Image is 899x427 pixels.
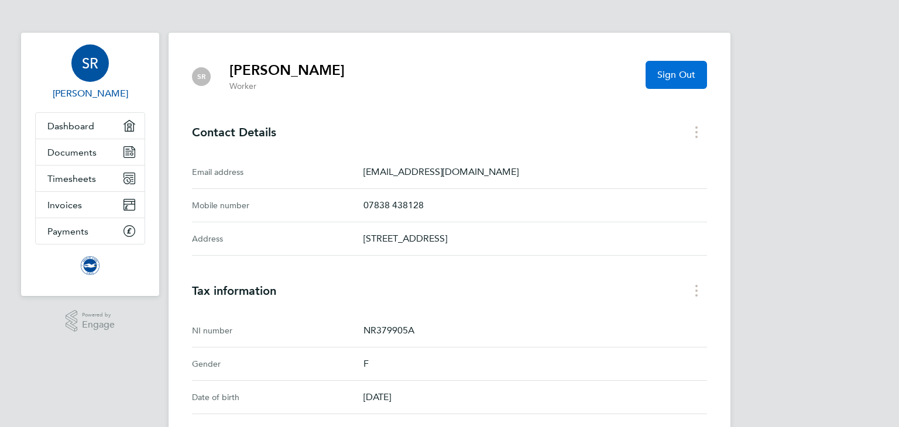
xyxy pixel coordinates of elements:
[66,310,115,332] a: Powered byEngage
[82,310,115,320] span: Powered by
[192,165,363,179] div: Email address
[47,120,94,132] span: Dashboard
[36,166,145,191] a: Timesheets
[192,390,363,404] div: Date of birth
[363,390,707,404] p: [DATE]
[646,61,707,89] button: Sign Out
[47,173,96,184] span: Timesheets
[47,199,82,211] span: Invoices
[36,113,145,139] a: Dashboard
[35,256,145,275] a: Go to home page
[363,357,707,371] p: F
[81,256,99,275] img: brightonandhovealbion-logo-retina.png
[192,357,363,371] div: Gender
[686,123,707,141] button: Contact Details menu
[82,320,115,330] span: Engage
[192,67,211,86] div: Sue Ralfe
[363,323,707,338] p: NR379905A
[192,284,707,298] h3: Tax information
[36,218,145,244] a: Payments
[21,33,159,296] nav: Main navigation
[192,232,363,246] div: Address
[82,56,98,71] span: SR
[657,69,695,81] span: Sign Out
[686,281,707,299] button: Tax information menu
[363,165,707,179] p: [EMAIL_ADDRESS][DOMAIN_NAME]
[192,323,363,338] div: NI number
[47,226,88,237] span: Payments
[363,198,707,212] p: 07838 438128
[229,81,345,92] p: Worker
[36,192,145,218] a: Invoices
[35,44,145,101] a: SR[PERSON_NAME]
[229,61,345,80] h2: [PERSON_NAME]
[35,87,145,101] span: Sue Ralfe
[363,232,707,246] p: [STREET_ADDRESS]
[197,73,206,81] span: SR
[47,147,97,158] span: Documents
[192,198,363,212] div: Mobile number
[36,139,145,165] a: Documents
[192,125,707,139] h3: Contact Details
